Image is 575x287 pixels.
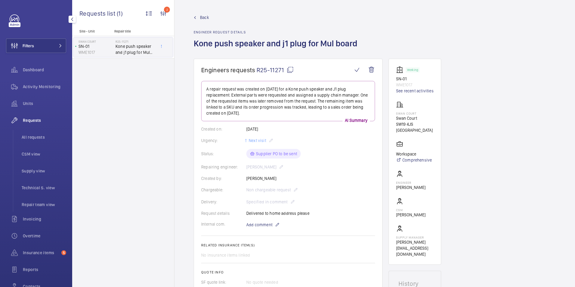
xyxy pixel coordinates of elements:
[23,250,59,256] span: Insurance items
[23,84,66,90] span: Activity Monitoring
[23,100,66,106] span: Units
[396,236,434,239] p: Supply manager
[115,43,155,55] span: Kone push speaker and j1 plug for Mul board
[396,239,434,257] p: [PERSON_NAME][EMAIL_ADDRESS][DOMAIN_NAME]
[78,49,113,55] p: WME1017
[201,66,255,74] span: Engineers requests
[396,121,434,133] p: SW19 4JS [GEOGRAPHIC_DATA]
[257,66,294,74] span: R25-11271
[78,40,113,43] p: Swan Court
[396,151,432,157] p: Workspace
[396,112,434,115] p: Swan Court
[398,281,431,287] h1: History
[22,168,66,174] span: Supply view
[6,39,66,53] button: Filters
[23,67,66,73] span: Dashboard
[115,40,155,43] h2: R25-11271
[396,76,434,82] p: SN-01
[61,250,66,255] span: 5
[396,115,434,121] p: Swan Court
[22,151,66,157] span: CSM view
[396,88,434,94] a: See recent activities
[194,38,361,59] h1: Kone push speaker and j1 plug for Mul board
[23,43,34,49] span: Filters
[78,43,113,49] p: SN-01
[23,233,66,239] span: Overtime
[396,181,426,184] p: Engineer
[201,243,375,247] h2: Related insurance item(s)
[396,82,434,88] p: WME1017
[22,202,66,208] span: Repair team view
[396,208,426,212] p: CSM
[23,117,66,123] span: Requests
[72,29,112,33] p: Site - Unit
[396,157,432,163] a: Comprehensive
[407,69,418,71] p: Working
[396,212,426,218] p: [PERSON_NAME]
[343,117,370,123] p: AI Summary
[23,216,66,222] span: Invoicing
[200,14,209,20] span: Back
[22,185,66,191] span: Technical S. view
[396,184,426,190] p: [PERSON_NAME]
[201,270,375,274] h2: Quote info
[194,30,361,34] h2: Engineer request details
[23,267,66,273] span: Reports
[206,86,370,116] p: A repair request was created on [DATE] for a Kone push speaker and J1 plug replacement. External ...
[246,222,272,228] span: Add comment
[79,10,117,17] span: Requests list
[22,134,66,140] span: All requests
[114,29,154,33] p: Repair title
[396,66,406,73] img: elevator.svg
